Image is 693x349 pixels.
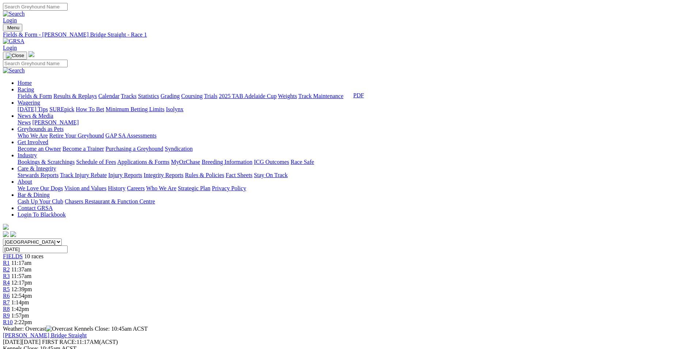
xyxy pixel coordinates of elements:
[11,260,31,266] span: 11:17am
[18,93,52,99] a: Fields & Form
[28,51,34,57] img: logo-grsa-white.png
[65,198,155,204] a: Chasers Restaurant & Function Centre
[18,159,690,165] div: Industry
[64,185,106,191] a: Vision and Values
[46,326,73,332] img: Overcast
[106,146,163,152] a: Purchasing a Greyhound
[181,93,203,99] a: Coursing
[18,80,32,86] a: Home
[3,266,10,273] a: R2
[18,172,690,179] div: Care & Integrity
[11,299,29,305] span: 1:14pm
[3,224,9,230] img: logo-grsa-white.png
[3,3,68,11] input: Search
[18,119,690,126] div: News & Media
[298,93,343,99] a: Track Maintenance
[3,299,10,305] a: R7
[166,106,183,112] a: Isolynx
[18,126,64,132] a: Greyhounds as Pets
[3,339,41,345] span: [DATE]
[42,339,76,345] span: FIRST RACE:
[106,132,157,139] a: GAP SA Assessments
[3,260,10,266] a: R1
[11,279,32,286] span: 12:17pm
[98,93,119,99] a: Calendar
[108,172,142,178] a: Injury Reports
[18,198,63,204] a: Cash Up Your Club
[18,185,690,192] div: About
[353,92,364,98] a: PDF
[144,172,183,178] a: Integrity Reports
[18,106,690,113] div: Wagering
[3,60,68,67] input: Search
[3,273,10,279] a: R3
[3,326,74,332] span: Weather: Overcast
[18,165,56,172] a: Care & Integrity
[3,293,10,299] a: R6
[3,279,10,286] a: R4
[3,339,22,345] span: [DATE]
[178,185,210,191] a: Strategic Plan
[24,253,43,259] span: 10 races
[127,185,145,191] a: Careers
[3,45,17,51] a: Login
[18,172,58,178] a: Stewards Reports
[18,86,34,93] a: Racing
[3,38,24,45] img: GRSA
[11,312,29,319] span: 1:57pm
[106,106,164,112] a: Minimum Betting Limits
[3,319,13,325] span: R10
[165,146,193,152] a: Syndication
[42,339,118,345] span: 11:17AM(ACST)
[11,266,31,273] span: 11:37am
[3,306,10,312] a: R8
[108,185,125,191] a: History
[18,179,32,185] a: About
[3,312,10,319] span: R9
[3,31,690,38] div: Fields & Form - [PERSON_NAME] Bridge Straight - Race 1
[18,132,690,139] div: Greyhounds as Pets
[204,93,217,99] a: Trials
[3,17,17,23] a: Login
[18,106,48,112] a: [DATE] Tips
[76,159,116,165] a: Schedule of Fees
[11,286,32,292] span: 12:39pm
[53,93,97,99] a: Results & Replays
[3,52,27,60] button: Toggle navigation
[121,93,137,99] a: Tracks
[18,159,75,165] a: Bookings & Scratchings
[3,11,25,17] img: Search
[161,93,180,99] a: Grading
[226,172,252,178] a: Fact Sheets
[18,132,48,139] a: Who We Are
[3,286,10,292] span: R5
[3,24,22,31] button: Toggle navigation
[49,132,104,139] a: Retire Your Greyhound
[3,332,87,338] a: [PERSON_NAME] Bridge Straight
[49,106,74,112] a: SUREpick
[74,326,148,332] span: Kennels Close: 10:45am ACST
[278,93,297,99] a: Weights
[138,93,159,99] a: Statistics
[202,159,252,165] a: Breeding Information
[18,119,31,125] a: News
[219,93,277,99] a: 2025 TAB Adelaide Cup
[117,159,170,165] a: Applications & Forms
[14,319,32,325] span: 2:22pm
[60,172,107,178] a: Track Injury Rebate
[3,245,68,253] input: Select date
[254,159,289,165] a: ICG Outcomes
[185,172,224,178] a: Rules & Policies
[353,92,364,99] div: Download
[18,139,48,145] a: Get Involved
[76,106,104,112] a: How To Bet
[18,211,66,218] a: Login To Blackbook
[3,253,23,259] span: FIELDS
